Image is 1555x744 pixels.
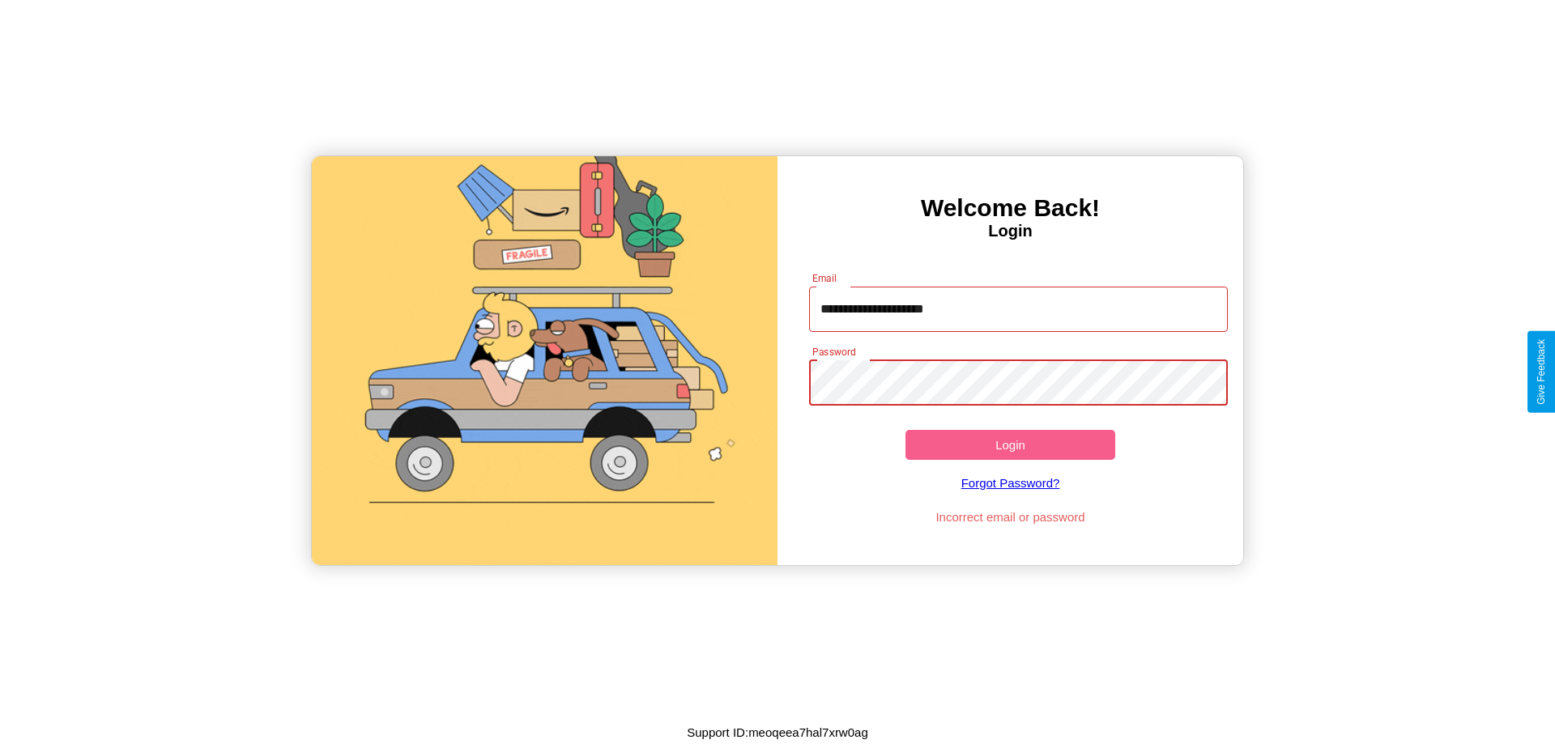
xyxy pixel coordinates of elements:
[777,194,1243,222] h3: Welcome Back!
[905,430,1115,460] button: Login
[801,460,1221,506] a: Forgot Password?
[812,345,855,359] label: Password
[687,721,867,743] p: Support ID: meoqeea7hal7xrw0ag
[312,156,777,565] img: gif
[812,271,837,285] label: Email
[801,506,1221,528] p: Incorrect email or password
[1536,339,1547,405] div: Give Feedback
[777,222,1243,240] h4: Login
